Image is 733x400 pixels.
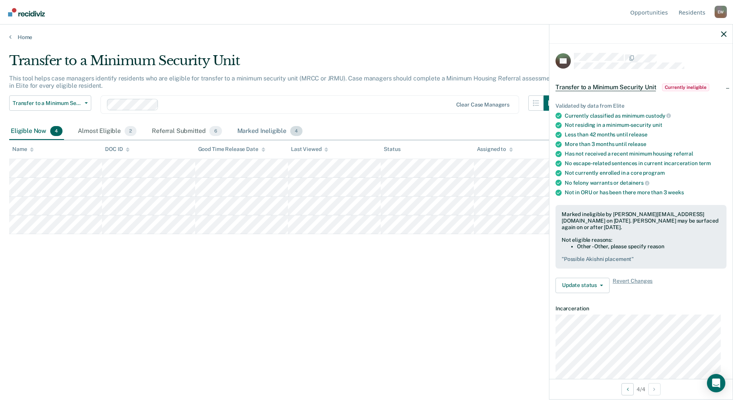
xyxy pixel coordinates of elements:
a: Home [9,34,724,41]
span: Revert Changes [613,278,652,293]
span: 4 [50,126,62,136]
div: Validated by data from Elite [556,103,726,109]
div: Clear case managers [456,102,509,108]
div: Currently classified as minimum [565,112,726,119]
button: Next Opportunity [648,383,661,395]
button: Update status [556,278,610,293]
div: Marked Ineligible [236,123,304,140]
span: Transfer to a Minimum Security Unit [13,100,82,107]
dt: Incarceration [556,305,726,312]
span: release [629,131,647,138]
button: Profile dropdown button [715,6,727,18]
div: Eligible Now [9,123,64,140]
div: Transfer to a Minimum Security Unit [9,53,559,75]
div: 4 / 4 [549,379,733,399]
span: Transfer to a Minimum Security Unit [556,84,656,91]
span: 2 [125,126,136,136]
div: Transfer to a Minimum Security UnitCurrently ineligible [549,75,733,100]
div: Not residing in a minimum-security [565,122,726,128]
div: Not currently enrolled in a core [565,170,726,176]
div: Not eligible reasons: [562,237,720,243]
div: Status [384,146,400,152]
div: Referral Submitted [150,123,223,140]
span: weeks [668,189,684,195]
span: release [628,141,646,147]
span: term [699,160,711,166]
div: No felony warrants or [565,179,726,186]
li: Other - Other, please specify reason [577,243,720,250]
span: custody [646,113,671,119]
div: Almost Eligible [76,123,138,140]
pre: " Possible Akishni placement " [562,256,720,262]
span: referral [674,151,693,157]
button: Previous Opportunity [621,383,634,395]
span: program [643,170,664,176]
p: This tool helps case managers identify residents who are eligible for transfer to a minimum secur... [9,75,556,89]
span: unit [652,122,662,128]
span: Currently ineligible [662,84,709,91]
div: Marked ineligible by [PERSON_NAME][EMAIL_ADDRESS][DOMAIN_NAME] on [DATE]. [PERSON_NAME] may be su... [562,211,720,230]
span: 4 [290,126,302,136]
img: Recidiviz [8,8,45,16]
div: Good Time Release Date [198,146,265,152]
div: No escape-related sentences in current incarceration [565,160,726,167]
div: Open Intercom Messenger [707,374,725,392]
div: Less than 42 months until [565,131,726,138]
div: DOC ID [105,146,130,152]
div: Not in ORU or has been there more than 3 [565,189,726,196]
div: More than 3 months until [565,141,726,148]
div: E W [715,6,727,18]
span: 6 [209,126,222,136]
div: Assigned to [477,146,513,152]
div: Last Viewed [291,146,328,152]
span: detainers [620,180,649,186]
div: Has not received a recent minimum housing [565,151,726,157]
div: Name [12,146,34,152]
